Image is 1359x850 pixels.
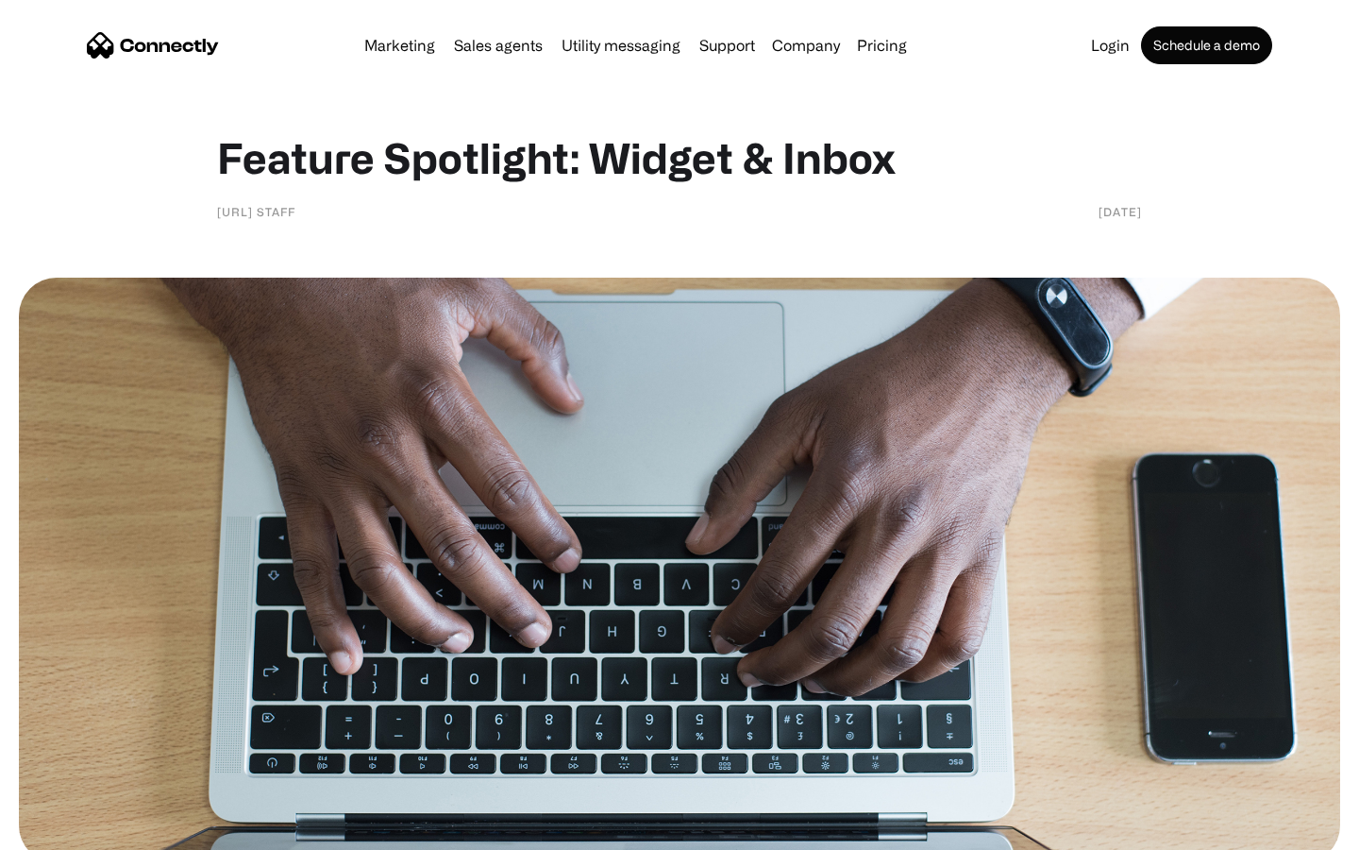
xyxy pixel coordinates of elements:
a: Pricing [849,38,914,53]
div: [URL] staff [217,202,295,221]
div: Company [766,32,846,59]
a: Marketing [357,38,443,53]
aside: Language selected: English [19,817,113,843]
a: Sales agents [446,38,550,53]
h1: Feature Spotlight: Widget & Inbox [217,132,1142,183]
a: Schedule a demo [1141,26,1272,64]
a: Utility messaging [554,38,688,53]
a: Support [692,38,763,53]
div: [DATE] [1099,202,1142,221]
a: home [87,31,219,59]
a: Login [1083,38,1137,53]
div: Company [772,32,840,59]
ul: Language list [38,817,113,843]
